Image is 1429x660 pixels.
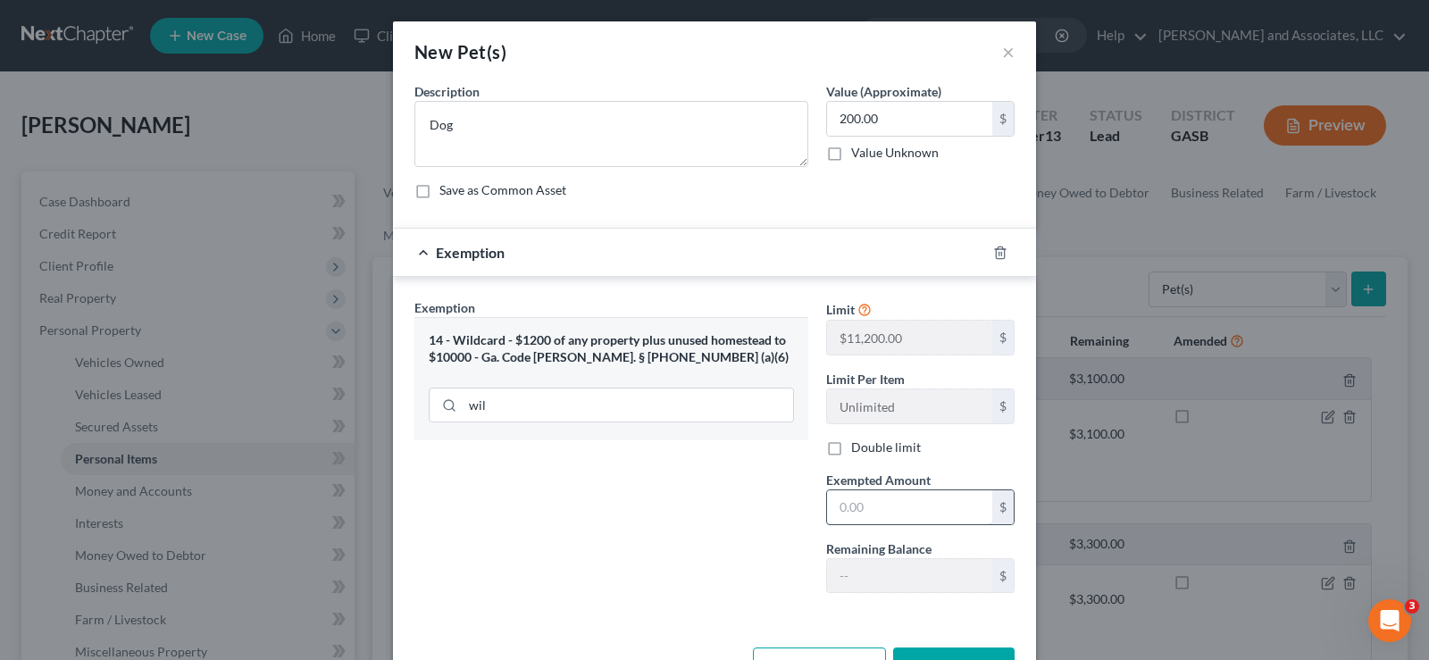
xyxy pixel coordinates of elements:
label: Limit Per Item [826,370,905,388]
div: $ [992,389,1014,423]
label: Double limit [851,439,921,456]
span: Exempted Amount [826,472,931,488]
button: × [1002,41,1015,63]
span: Description [414,84,480,99]
label: Remaining Balance [826,539,932,558]
div: 14 - Wildcard - $1200 of any property plus unused homestead to $10000 - Ga. Code [PERSON_NAME]. §... [429,332,794,365]
input: -- [827,321,992,355]
span: Limit [826,302,855,317]
label: Value Unknown [851,144,939,162]
span: 3 [1405,599,1419,614]
input: Search exemption rules... [463,388,793,422]
div: $ [992,321,1014,355]
div: New Pet(s) [414,39,506,64]
input: 0.00 [827,102,992,136]
input: 0.00 [827,490,992,524]
input: -- [827,389,992,423]
div: $ [992,102,1014,136]
div: $ [992,490,1014,524]
span: Exemption [436,244,505,261]
span: Exemption [414,300,475,315]
label: Value (Approximate) [826,82,941,101]
label: Save as Common Asset [439,181,566,199]
div: $ [992,559,1014,593]
input: -- [827,559,992,593]
iframe: Intercom live chat [1368,599,1411,642]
